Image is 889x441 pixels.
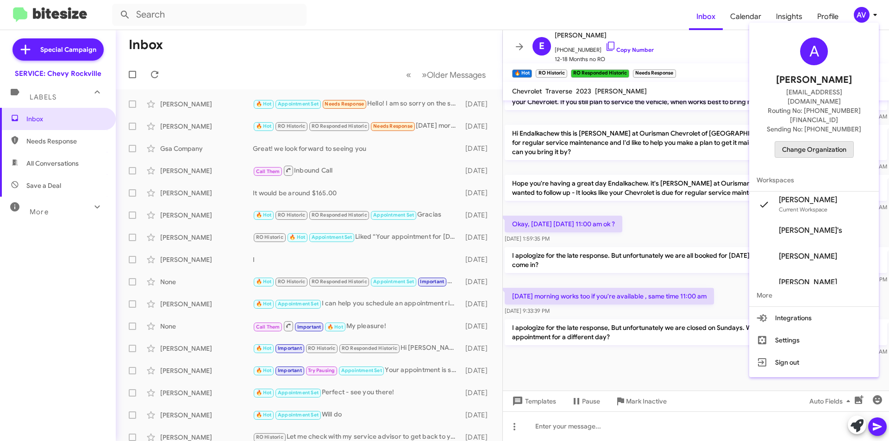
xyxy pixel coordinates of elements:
span: Workspaces [749,169,879,191]
span: [PERSON_NAME] [779,195,837,205]
button: Change Organization [775,141,854,158]
span: Change Organization [782,142,846,157]
span: Sending No: [PHONE_NUMBER] [767,124,861,134]
span: [PERSON_NAME]'s [779,226,842,235]
button: Integrations [749,307,879,329]
span: [EMAIL_ADDRESS][DOMAIN_NAME] [760,87,868,106]
span: Current Workspace [779,206,827,213]
span: [PERSON_NAME] [779,252,837,261]
button: Settings [749,329,879,351]
span: Routing No: [PHONE_NUMBER][FINANCIAL_ID] [760,106,868,124]
button: Sign out [749,351,879,373]
div: A [800,37,828,65]
span: [PERSON_NAME] [779,278,837,287]
span: More [749,284,879,306]
span: [PERSON_NAME] [776,73,852,87]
